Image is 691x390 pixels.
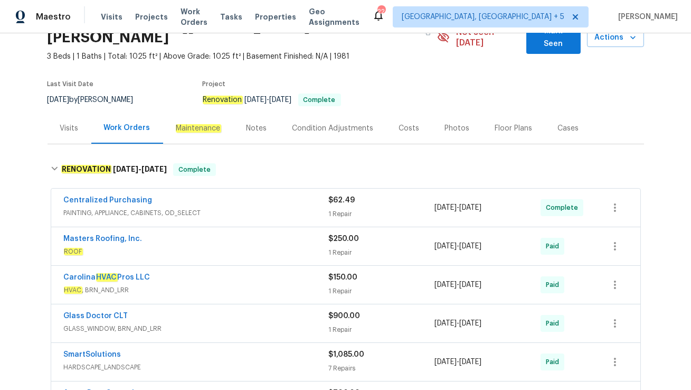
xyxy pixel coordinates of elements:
[329,197,355,204] span: $62.49
[64,197,153,204] a: Centralized Purchasing
[203,81,226,87] span: Project
[247,123,267,134] div: Notes
[434,243,457,250] span: [DATE]
[329,274,358,281] span: $150.00
[329,351,365,358] span: $1,085.00
[434,358,457,366] span: [DATE]
[329,286,435,296] div: 1 Repair
[402,12,564,22] span: [GEOGRAPHIC_DATA], [GEOGRAPHIC_DATA] + 5
[329,324,435,335] div: 1 Repair
[445,123,470,134] div: Photos
[614,12,678,22] span: [PERSON_NAME]
[329,235,359,243] span: $250.00
[546,280,563,290] span: Paid
[456,27,520,48] span: Not seen [DATE]
[459,281,481,289] span: [DATE]
[61,165,111,173] em: RENOVATION
[434,281,457,289] span: [DATE]
[459,204,481,211] span: [DATE]
[176,124,221,133] em: Maintenance
[64,362,329,373] span: HARDSCAPE_LANDSCAPE
[64,323,329,334] span: GLASS_WINDOW, BRN_AND_LRR
[220,13,242,21] span: Tasks
[101,12,122,22] span: Visits
[292,123,374,134] div: Condition Adjustments
[245,96,292,104] span: -
[595,31,636,44] span: Actions
[64,351,121,358] a: SmartSolutions
[141,165,167,173] span: [DATE]
[399,123,420,134] div: Costs
[535,25,572,51] span: Mark Seen
[64,286,82,294] em: HVAC
[329,312,361,320] span: $900.00
[434,320,457,327] span: [DATE]
[434,280,481,290] span: -
[255,12,296,22] span: Properties
[546,357,563,367] span: Paid
[558,123,579,134] div: Cases
[434,202,481,213] span: -
[48,153,644,187] div: RENOVATION [DATE]-[DATE]Complete
[377,6,385,17] div: 224
[64,312,128,320] a: Glass Doctor CLT
[48,51,438,62] span: 3 Beds | 1 Baths | Total: 1025 ft² | Above Grade: 1025 ft² | Basement Finished: N/A | 1981
[64,285,329,295] span: , BRN_AND_LRR
[329,247,435,258] div: 1 Repair
[587,28,644,48] button: Actions
[174,164,215,175] span: Complete
[48,96,70,104] span: [DATE]
[113,165,138,173] span: [DATE]
[64,235,143,243] a: Masters Roofing, Inc.
[203,96,243,104] em: Renovation
[526,22,581,54] button: Mark Seen
[495,123,533,134] div: Floor Plans
[459,243,481,250] span: [DATE]
[434,204,457,211] span: [DATE]
[434,241,481,252] span: -
[329,209,435,219] div: 1 Repair
[459,358,481,366] span: [DATE]
[36,12,71,22] span: Maestro
[459,320,481,327] span: [DATE]
[546,241,563,252] span: Paid
[546,202,582,213] span: Complete
[104,123,150,133] div: Work Orders
[181,6,207,27] span: Work Orders
[64,273,150,282] a: CarolinaHVACPros LLC
[48,81,94,87] span: Last Visit Date
[48,22,419,43] h2: [STREET_ADDRESS][PERSON_NAME][PERSON_NAME]
[48,94,146,106] div: by [PERSON_NAME]
[64,208,329,218] span: PAINTING, APPLIANCE, CABINETS, OD_SELECT
[434,357,481,367] span: -
[270,96,292,104] span: [DATE]
[434,318,481,329] span: -
[135,12,168,22] span: Projects
[60,123,79,134] div: Visits
[245,96,267,104] span: [DATE]
[113,165,167,173] span: -
[546,318,563,329] span: Paid
[64,248,83,255] em: ROOF
[329,363,435,374] div: 7 Repairs
[309,6,359,27] span: Geo Assignments
[299,97,340,103] span: Complete
[96,273,118,282] em: HVAC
